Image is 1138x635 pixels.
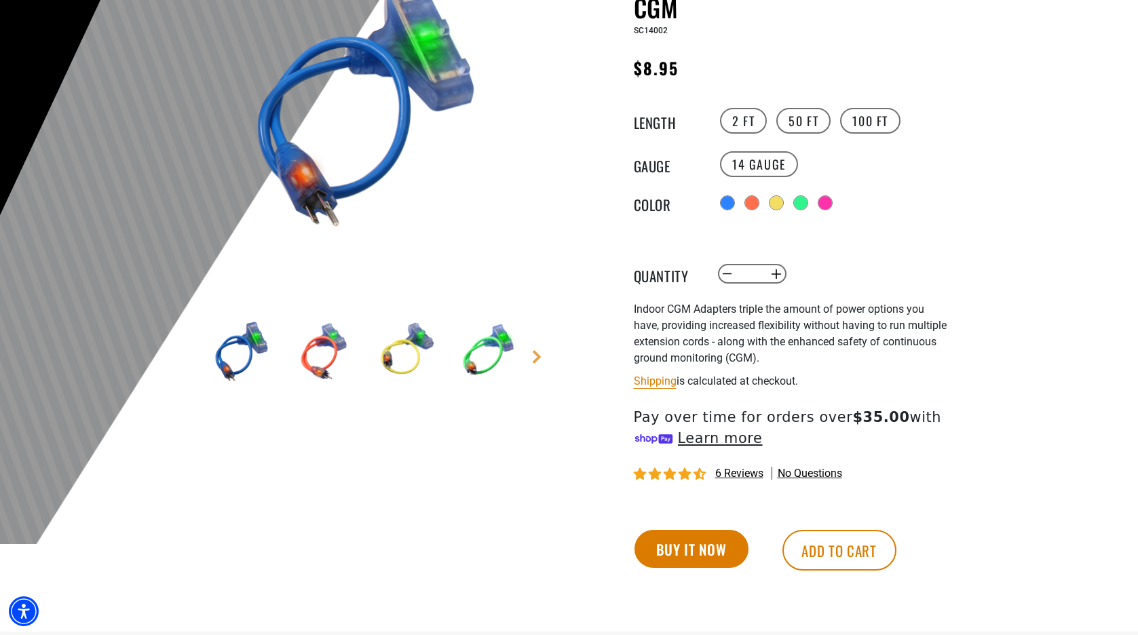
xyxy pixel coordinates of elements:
[840,108,900,134] label: 100 FT
[634,374,677,387] a: Shipping
[776,108,831,134] label: 50 FT
[9,596,39,626] div: Accessibility Menu
[634,530,748,568] button: Buy it now
[634,372,966,390] div: is calculated at checkout.
[634,26,668,35] span: SC14002
[366,312,445,391] img: yellow
[634,112,702,130] legend: Length
[778,466,842,481] span: No questions
[634,155,702,173] legend: Gauge
[634,468,708,481] span: 4.33 stars
[634,194,702,212] legend: Color
[530,350,544,364] a: Next
[782,530,896,571] button: Add to cart
[449,312,527,391] img: green
[720,151,798,177] label: 14 Gauge
[634,56,679,80] span: $8.95
[284,312,363,391] img: orange
[720,108,767,134] label: 2 FT
[634,303,947,364] span: Indoor CGM Adapters triple the amount of power options you have, providing increased flexibility ...
[634,265,702,283] label: Quantity
[202,312,281,391] img: blue
[715,467,763,480] span: 6 reviews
